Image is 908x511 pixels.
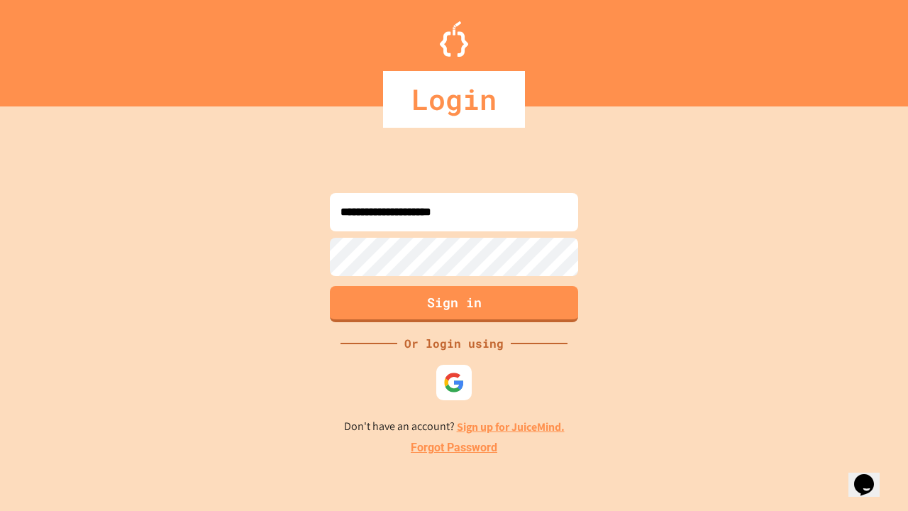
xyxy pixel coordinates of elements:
iframe: chat widget [848,454,894,497]
img: google-icon.svg [443,372,465,393]
iframe: chat widget [790,392,894,453]
a: Sign up for JuiceMind. [457,419,565,434]
button: Sign in [330,286,578,322]
p: Don't have an account? [344,418,565,436]
img: Logo.svg [440,21,468,57]
a: Forgot Password [411,439,497,456]
div: Login [383,71,525,128]
div: Or login using [397,335,511,352]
